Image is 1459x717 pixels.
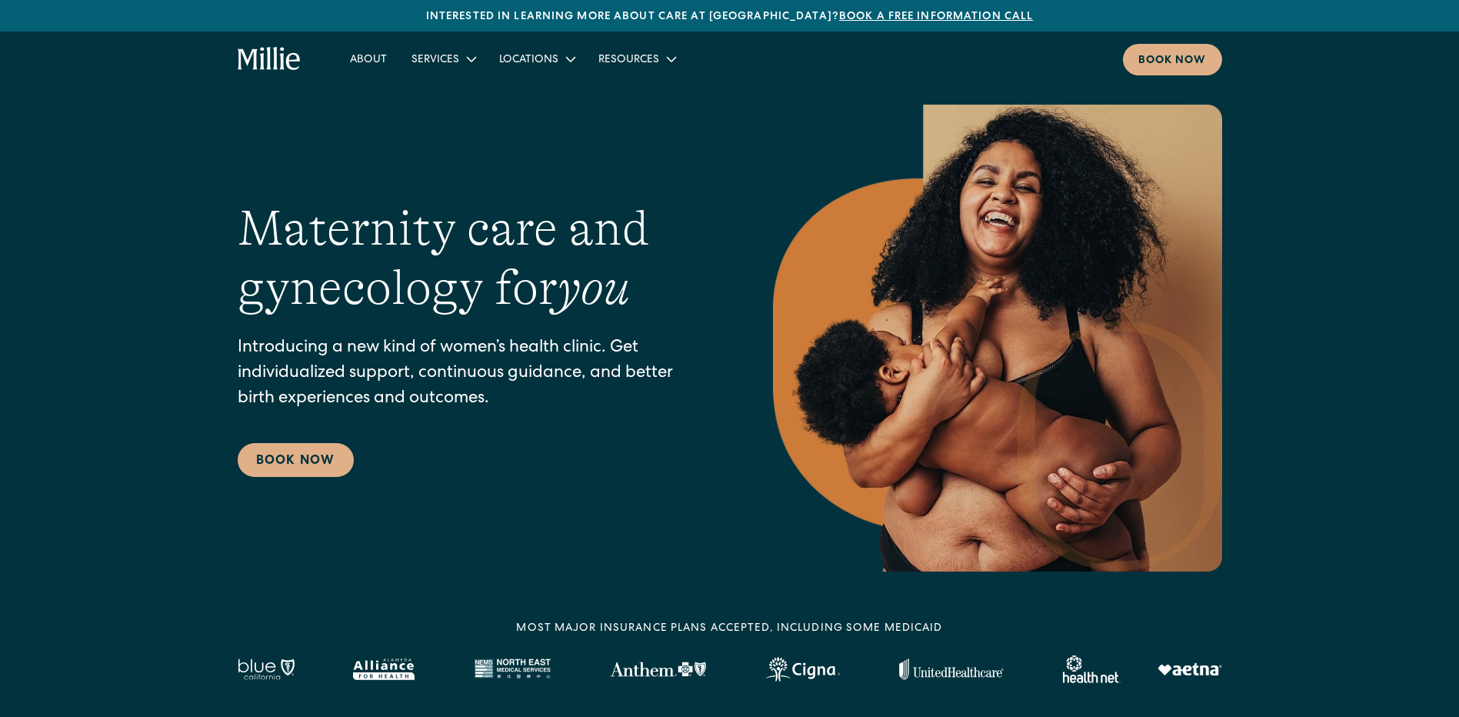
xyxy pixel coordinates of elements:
[474,659,551,680] img: North East Medical Services logo
[1138,53,1207,69] div: Book now
[238,336,711,412] p: Introducing a new kind of women’s health clinic. Get individualized support, continuous guidance,...
[1123,44,1222,75] a: Book now
[1063,655,1121,683] img: Healthnet logo
[499,52,558,68] div: Locations
[238,199,711,318] h1: Maternity care and gynecology for
[765,657,840,682] img: Cigna logo
[238,47,301,72] a: home
[1158,663,1222,675] img: Aetna logo
[610,662,706,677] img: Anthem Logo
[399,46,487,72] div: Services
[516,621,942,637] div: MOST MAJOR INSURANCE PLANS ACCEPTED, INCLUDING some MEDICAID
[773,105,1222,572] img: Smiling mother with her baby in arms, celebrating body positivity and the nurturing bond of postp...
[839,12,1033,22] a: Book a free information call
[586,46,687,72] div: Resources
[899,659,1004,680] img: United Healthcare logo
[353,659,414,680] img: Alameda Alliance logo
[558,260,630,315] em: you
[411,52,459,68] div: Services
[238,443,354,477] a: Book Now
[338,46,399,72] a: About
[238,659,295,680] img: Blue California logo
[487,46,586,72] div: Locations
[598,52,659,68] div: Resources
